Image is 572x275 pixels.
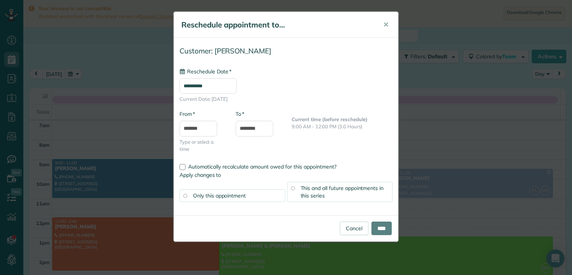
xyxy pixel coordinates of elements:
span: ✕ [383,20,389,29]
input: This and all future appointments in this series [291,186,295,190]
p: 9:00 AM - 12:00 PM (3.0 Hours) [292,123,392,130]
span: This and all future appointments in this series [301,185,384,199]
a: Cancel [340,222,368,235]
span: Automatically recalculate amount owed for this appointment? [188,163,336,170]
input: Only this appointment [183,194,187,198]
span: Current Date: [DATE] [180,96,392,103]
span: Type or select a time [180,138,224,153]
label: Apply changes to [180,171,392,179]
label: To [236,110,244,118]
label: Reschedule Date [180,68,231,75]
span: Only this appointment [193,192,246,199]
b: Current time (before reschedule) [292,116,368,122]
h4: Customer: [PERSON_NAME] [180,47,392,55]
h5: Reschedule appointment to... [181,20,373,30]
label: From [180,110,195,118]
